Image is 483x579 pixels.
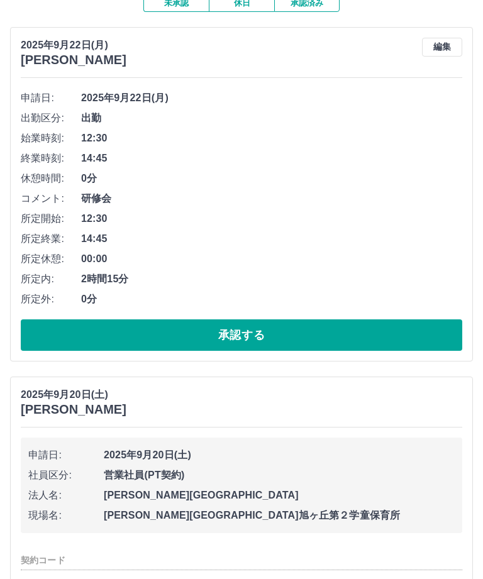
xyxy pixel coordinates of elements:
span: 14:45 [81,152,462,167]
span: 12:30 [81,212,462,227]
span: 始業時刻: [21,131,81,146]
span: 0分 [81,292,462,307]
span: 現場名: [28,509,104,524]
span: 申請日: [28,448,104,463]
span: 14:45 [81,232,462,247]
span: 社員区分: [28,468,104,483]
span: 法人名: [28,488,104,504]
span: 研修会 [81,192,462,207]
h3: [PERSON_NAME] [21,53,126,68]
span: 出勤区分: [21,111,81,126]
span: 所定外: [21,292,81,307]
span: 2時間15分 [81,272,462,287]
span: 2025年9月22日(月) [81,91,462,106]
h3: [PERSON_NAME] [21,403,126,417]
p: 2025年9月22日(月) [21,38,126,53]
span: 所定内: [21,272,81,287]
span: 0分 [81,172,462,187]
span: 所定開始: [21,212,81,227]
button: 編集 [422,38,462,57]
span: 所定休憩: [21,252,81,267]
span: 12:30 [81,131,462,146]
span: 出勤 [81,111,462,126]
span: 申請日: [21,91,81,106]
span: [PERSON_NAME][GEOGRAPHIC_DATA] [104,488,455,504]
span: 00:00 [81,252,462,267]
button: 承認する [21,320,462,351]
span: 所定終業: [21,232,81,247]
span: 終業時刻: [21,152,81,167]
span: 2025年9月20日(土) [104,448,455,463]
span: 休憩時間: [21,172,81,187]
span: コメント: [21,192,81,207]
span: 営業社員(PT契約) [104,468,455,483]
span: [PERSON_NAME][GEOGRAPHIC_DATA]旭ヶ丘第２学童保育所 [104,509,455,524]
p: 2025年9月20日(土) [21,388,126,403]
